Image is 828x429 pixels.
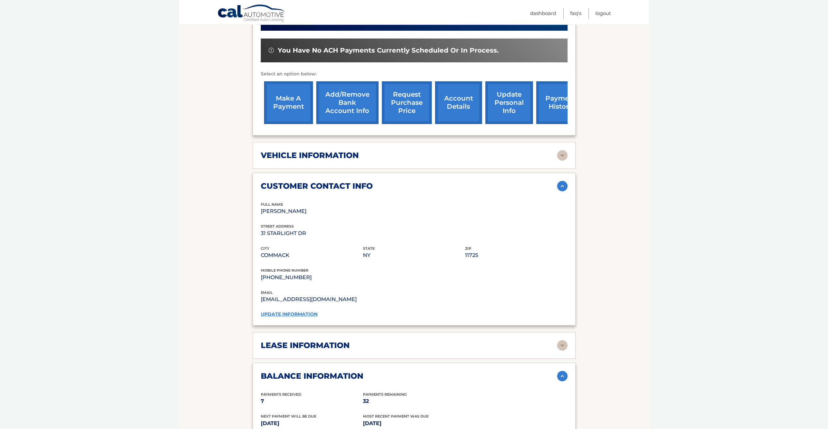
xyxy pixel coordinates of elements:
[363,419,465,428] p: [DATE]
[278,46,499,55] span: You have no ACH payments currently scheduled or in process.
[261,397,363,406] p: 7
[595,8,611,19] a: Logout
[363,397,465,406] p: 32
[557,181,568,191] img: accordion-active.svg
[261,414,316,419] span: Next Payment will be due
[261,273,568,282] p: [PHONE_NUMBER]
[261,268,308,273] span: mobile phone number
[217,4,286,23] a: Cal Automotive
[557,340,568,351] img: accordion-rest.svg
[264,81,313,124] a: make a payment
[269,48,274,53] img: alert-white.svg
[261,70,568,78] p: Select an option below:
[485,81,533,124] a: update personal info
[435,81,482,124] a: account details
[363,392,407,397] span: Payments Remaining
[570,8,581,19] a: FAQ's
[363,246,375,251] span: state
[536,81,585,124] a: payment history
[261,419,363,428] p: [DATE]
[363,414,429,419] span: Most Recent Payment Was Due
[261,290,273,295] span: email
[316,81,379,124] a: Add/Remove bank account info
[261,151,359,160] h2: vehicle information
[261,295,414,304] p: [EMAIL_ADDRESS][DOMAIN_NAME]
[530,8,556,19] a: Dashboard
[261,341,350,350] h2: lease information
[465,251,567,260] p: 11725
[261,224,294,229] span: street address
[261,181,373,191] h2: customer contact info
[363,251,465,260] p: NY
[261,251,363,260] p: COMMACK
[261,371,363,381] h2: balance information
[557,371,568,381] img: accordion-active.svg
[261,229,363,238] p: 31 STARLIGHT DR
[261,202,283,207] span: full name
[557,150,568,161] img: accordion-rest.svg
[261,392,301,397] span: Payments Received
[261,246,269,251] span: city
[261,207,363,216] p: [PERSON_NAME]
[261,311,318,317] a: update information
[382,81,432,124] a: request purchase price
[465,246,471,251] span: zip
